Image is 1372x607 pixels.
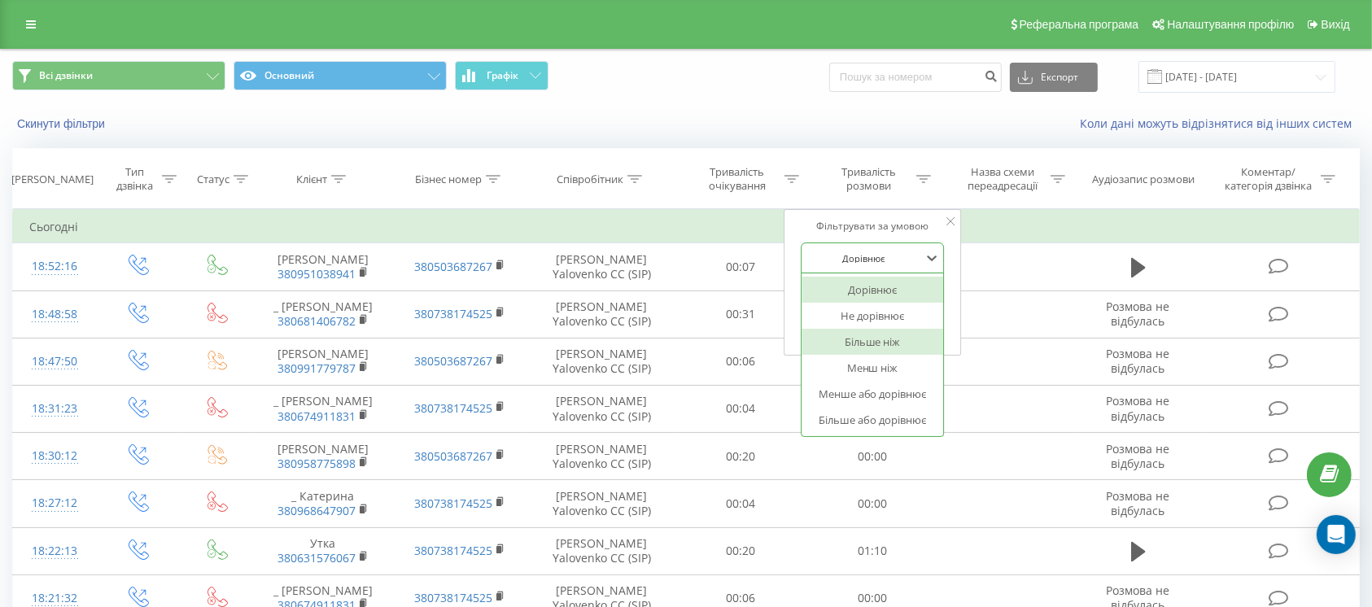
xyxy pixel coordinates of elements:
[802,303,943,329] div: Не дорівнює
[277,313,356,329] a: 380681406782
[693,165,780,193] div: Тривалість очікування
[414,306,492,321] a: 380738174525
[12,61,225,90] button: Всі дзвінки
[1322,18,1350,31] span: Вихід
[29,251,81,282] div: 18:52:16
[277,360,356,376] a: 380991779787
[675,385,807,432] td: 00:04
[29,440,81,472] div: 18:30:12
[29,299,81,330] div: 18:48:58
[197,172,229,186] div: Статус
[528,527,675,574] td: [PERSON_NAME] Yalovenko CC (SIP)
[528,480,675,527] td: [PERSON_NAME] Yalovenko CC (SIP)
[296,172,327,186] div: Клієнт
[675,290,807,338] td: 00:31
[29,487,81,519] div: 18:27:12
[414,400,492,416] a: 380738174525
[802,381,943,407] div: Менше або дорівнює
[675,527,807,574] td: 00:20
[255,480,391,527] td: _ Катерина
[1107,346,1170,376] span: Розмова не відбулась
[959,165,1046,193] div: Назва схеми переадресації
[528,243,675,290] td: [PERSON_NAME] Yalovenko CC (SIP)
[675,243,807,290] td: 00:07
[806,433,938,480] td: 00:00
[1107,441,1170,471] span: Розмова не відбулась
[1317,515,1356,554] div: Open Intercom Messenger
[675,480,807,527] td: 00:04
[487,70,518,81] span: Графік
[277,503,356,518] a: 380968647907
[255,243,391,290] td: [PERSON_NAME]
[528,433,675,480] td: [PERSON_NAME] Yalovenko CC (SIP)
[557,172,623,186] div: Співробітник
[675,338,807,385] td: 00:06
[255,385,391,432] td: _ [PERSON_NAME]
[1221,165,1317,193] div: Коментар/категорія дзвінка
[277,456,356,471] a: 380958775898
[802,277,943,303] div: Дорівнює
[1107,393,1170,423] span: Розмова не відбулась
[29,346,81,378] div: 18:47:50
[528,338,675,385] td: [PERSON_NAME] Yalovenko CC (SIP)
[234,61,447,90] button: Основний
[277,266,356,282] a: 380951038941
[415,172,482,186] div: Бізнес номер
[13,211,1360,243] td: Сьогодні
[801,218,944,234] div: Фільтрувати за умовою
[414,448,492,464] a: 380503687267
[802,329,943,355] div: Більше ніж
[825,165,912,193] div: Тривалість розмови
[675,433,807,480] td: 00:20
[528,290,675,338] td: [PERSON_NAME] Yalovenko CC (SIP)
[414,590,492,605] a: 380738174525
[12,116,113,131] button: Скинути фільтри
[414,259,492,274] a: 380503687267
[455,61,548,90] button: Графік
[528,385,675,432] td: [PERSON_NAME] Yalovenko CC (SIP)
[1107,488,1170,518] span: Розмова не відбулась
[39,69,93,82] span: Всі дзвінки
[255,433,391,480] td: [PERSON_NAME]
[1092,172,1195,186] div: Аудіозапис розмови
[1107,299,1170,329] span: Розмова не відбулась
[11,172,94,186] div: [PERSON_NAME]
[29,535,81,567] div: 18:22:13
[255,290,391,338] td: _ [PERSON_NAME]
[829,63,1002,92] input: Пошук за номером
[255,338,391,385] td: [PERSON_NAME]
[414,496,492,511] a: 380738174525
[802,355,943,381] div: Менш ніж
[29,393,81,425] div: 18:31:23
[802,407,943,433] div: Більше або дорівнює
[414,543,492,558] a: 380738174525
[111,165,158,193] div: Тип дзвінка
[414,353,492,369] a: 380503687267
[1167,18,1294,31] span: Налаштування профілю
[806,527,938,574] td: 01:10
[806,480,938,527] td: 00:00
[1080,116,1360,131] a: Коли дані можуть відрізнятися вiд інших систем
[277,550,356,566] a: 380631576067
[1020,18,1139,31] span: Реферальна програма
[255,527,391,574] td: Утка
[277,408,356,424] a: 380674911831
[1010,63,1098,92] button: Експорт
